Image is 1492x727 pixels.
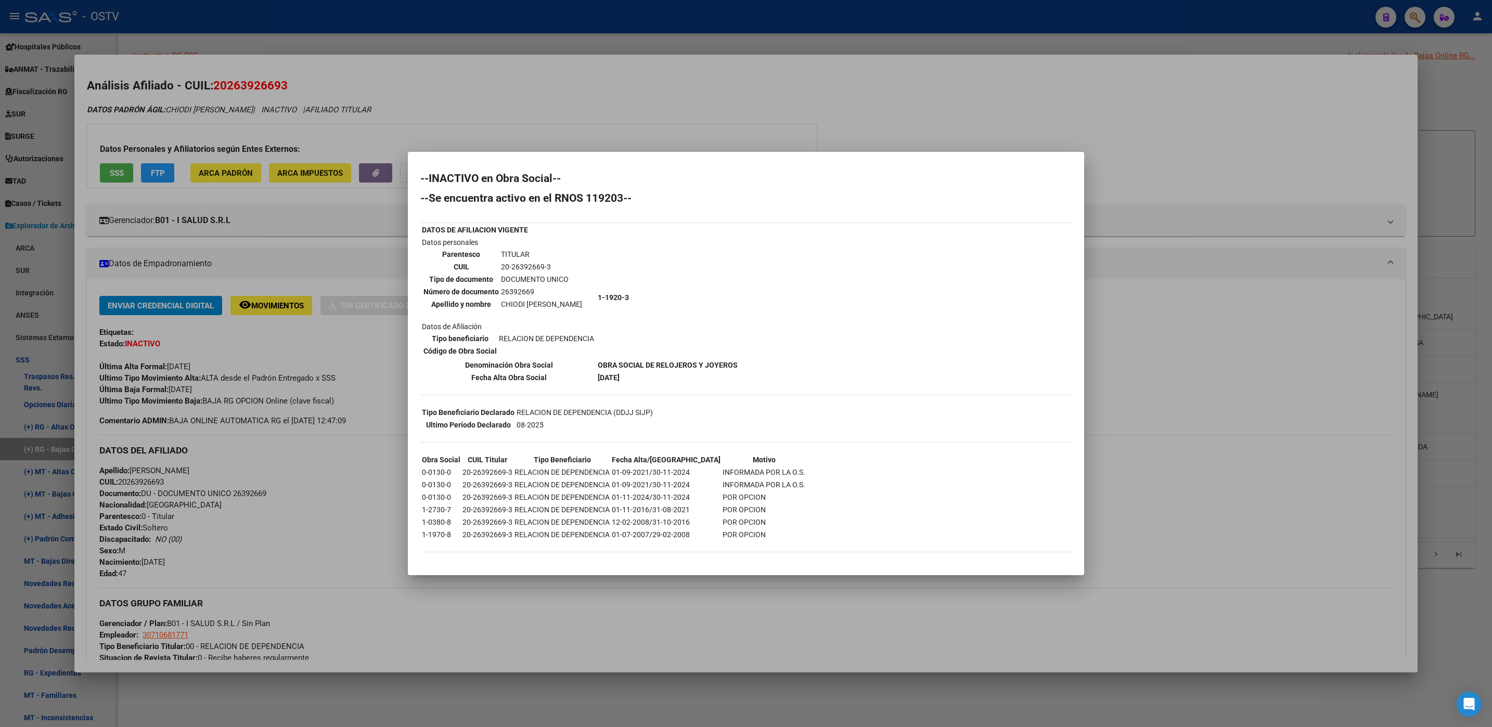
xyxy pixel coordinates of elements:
th: Obra Social [421,454,461,465]
td: 1-2730-7 [421,504,461,515]
td: RELACION DE DEPENDENCIA [514,529,610,540]
td: 1-1970-8 [421,529,461,540]
td: RELACION DE DEPENDENCIA (DDJJ SIJP) [516,407,653,418]
th: CUIL Titular [462,454,513,465]
td: 20-26392669-3 [462,466,513,478]
td: 01-11-2016/31-08-2021 [611,504,721,515]
td: CHIODI [PERSON_NAME] [500,298,583,310]
th: Código de Obra Social [423,345,497,357]
h2: --Se encuentra activo en el RNOS 119203-- [420,193,1072,203]
td: RELACION DE DEPENDENCIA [498,333,595,344]
td: 20-26392669-3 [462,479,513,490]
td: 20-26392669-3 [462,504,513,515]
td: RELACION DE DEPENDENCIA [514,466,610,478]
td: 1-0380-8 [421,516,461,528]
td: POR OPCION [722,529,806,540]
td: 08-2025 [516,419,653,431]
td: 01-11-2024/30-11-2024 [611,491,721,503]
td: 0-0130-0 [421,479,461,490]
td: RELACION DE DEPENDENCIA [514,504,610,515]
th: Fecha Alta Obra Social [421,372,596,383]
td: 20-26392669-3 [462,529,513,540]
td: 20-26392669-3 [462,491,513,503]
td: Datos personales Datos de Afiliación [421,237,596,358]
th: Número de documento [423,286,499,297]
b: DATOS DE AFILIACION VIGENTE [422,226,528,234]
td: 12-02-2008/31-10-2016 [611,516,721,528]
th: Parentesco [423,249,499,260]
th: Tipo beneficiario [423,333,497,344]
td: 01-09-2021/30-11-2024 [611,466,721,478]
td: RELACION DE DEPENDENCIA [514,516,610,528]
b: OBRA SOCIAL DE RELOJEROS Y JOYEROS [598,361,738,369]
td: 01-09-2021/30-11-2024 [611,479,721,490]
td: RELACION DE DEPENDENCIA [514,491,610,503]
th: Fecha Alta/[GEOGRAPHIC_DATA] [611,454,721,465]
td: 0-0130-0 [421,466,461,478]
td: DOCUMENTO UNICO [500,274,583,285]
td: RELACION DE DEPENDENCIA [514,479,610,490]
td: POR OPCION [722,491,806,503]
div: Open Intercom Messenger [1457,692,1482,717]
td: 0-0130-0 [421,491,461,503]
td: 20-26392669-3 [462,516,513,528]
td: INFORMADA POR LA O.S. [722,466,806,478]
th: Tipo de documento [423,274,499,285]
th: Apellido y nombre [423,298,499,310]
th: CUIL [423,261,499,272]
th: Tipo Beneficiario Declarado [421,407,515,418]
td: POR OPCION [722,504,806,515]
th: Tipo Beneficiario [514,454,610,465]
td: 26392669 [500,286,583,297]
th: Ultimo Período Declarado [421,419,515,431]
th: Motivo [722,454,806,465]
th: Denominación Obra Social [421,359,596,371]
b: [DATE] [598,373,620,382]
b: 1-1920-3 [598,293,629,302]
td: 01-07-2007/29-02-2008 [611,529,721,540]
td: INFORMADA POR LA O.S. [722,479,806,490]
td: 20-26392669-3 [500,261,583,272]
td: POR OPCION [722,516,806,528]
h2: --INACTIVO en Obra Social-- [420,173,1072,184]
td: TITULAR [500,249,583,260]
